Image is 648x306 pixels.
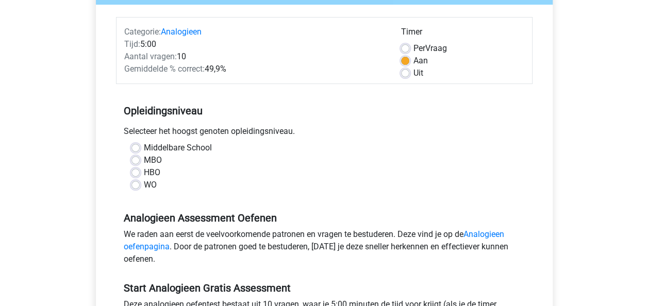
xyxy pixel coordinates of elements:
label: Middelbare School [144,142,212,154]
span: Categorie: [124,27,161,37]
span: Gemiddelde % correct: [124,64,205,74]
span: Tijd: [124,39,140,49]
div: 10 [117,50,393,63]
label: Vraag [413,42,447,55]
h5: Analogieen Assessment Oefenen [124,212,525,224]
label: WO [144,179,157,191]
div: Timer [401,26,524,42]
h5: Opleidingsniveau [124,100,525,121]
span: Aantal vragen: [124,52,177,61]
div: 5:00 [117,38,393,50]
label: Aan [413,55,428,67]
span: Per [413,43,425,53]
a: Analogieen [161,27,202,37]
label: MBO [144,154,162,166]
div: Selecteer het hoogst genoten opleidingsniveau. [116,125,533,142]
div: 49,9% [117,63,393,75]
div: We raden aan eerst de veelvoorkomende patronen en vragen te bestuderen. Deze vind je op de . Door... [116,228,533,269]
label: Uit [413,67,423,79]
h5: Start Analogieen Gratis Assessment [124,282,525,294]
label: HBO [144,166,160,179]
